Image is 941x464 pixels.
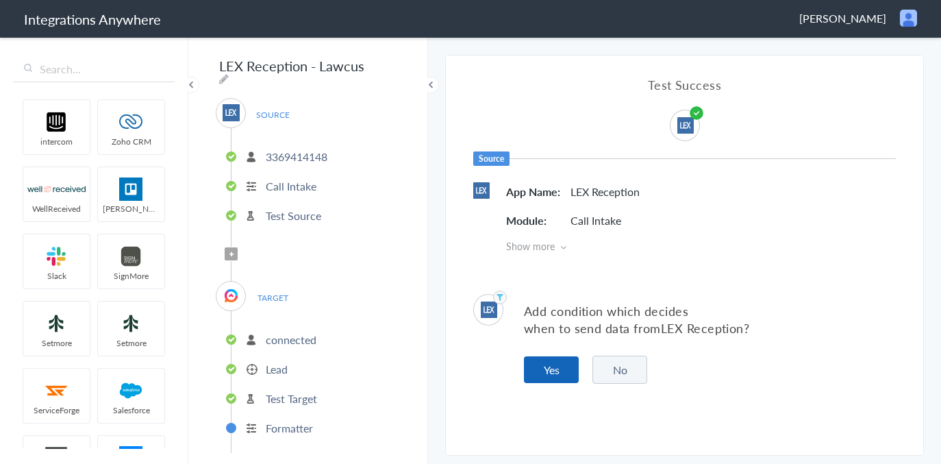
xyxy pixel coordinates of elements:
p: Lead [266,361,288,377]
img: lex-app-logo.svg [473,182,490,199]
img: user.png [900,10,917,27]
span: LEX Reception [661,319,744,337]
span: intercom [23,136,90,147]
img: lawcus-logo.svg [223,287,240,304]
h6: Source [473,151,510,166]
p: LEX Reception [570,184,640,199]
span: Show more [506,239,896,253]
h4: Test Success [473,76,896,93]
p: connected [266,332,316,347]
button: No [592,356,647,384]
p: Formatter [266,420,313,436]
img: setmoreNew.jpg [27,312,86,335]
h5: App Name [506,184,568,199]
img: serviceforge-icon.png [27,379,86,402]
img: lex-app-logo.svg [223,104,240,121]
img: signmore-logo.png [102,245,160,268]
button: Yes [524,356,579,383]
img: intercom-logo.svg [27,110,86,134]
span: Setmore [98,337,164,349]
p: 3369414148 [266,149,327,164]
span: [PERSON_NAME] [799,10,886,26]
span: Salesforce [98,404,164,416]
input: Search... [14,56,175,82]
h1: Integrations Anywhere [24,10,161,29]
span: [PERSON_NAME] [98,203,164,215]
img: trello.png [102,178,160,201]
p: Test Target [266,391,317,406]
img: lex-app-logo.svg [677,117,694,134]
h5: Module [506,212,568,228]
p: Call Intake [570,212,621,228]
img: slack-logo.svg [27,245,86,268]
img: setmoreNew.jpg [102,312,160,335]
span: Slack [23,270,90,282]
span: TARGET [247,289,299,307]
img: wr-logo.svg [27,178,86,201]
p: Call Intake [266,178,316,194]
img: zoho-logo.svg [102,110,160,134]
img: salesforce-logo.svg [102,379,160,402]
p: Test Source [266,208,321,223]
span: SOURCE [247,106,299,124]
span: Setmore [23,337,90,349]
span: ServiceForge [23,404,90,416]
img: lex-app-logo.svg [481,302,497,318]
span: Zoho CRM [98,136,164,147]
p: Add condition which decides when to send data from ? [524,302,896,337]
span: SignMore [98,270,164,282]
span: WellReceived [23,203,90,215]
